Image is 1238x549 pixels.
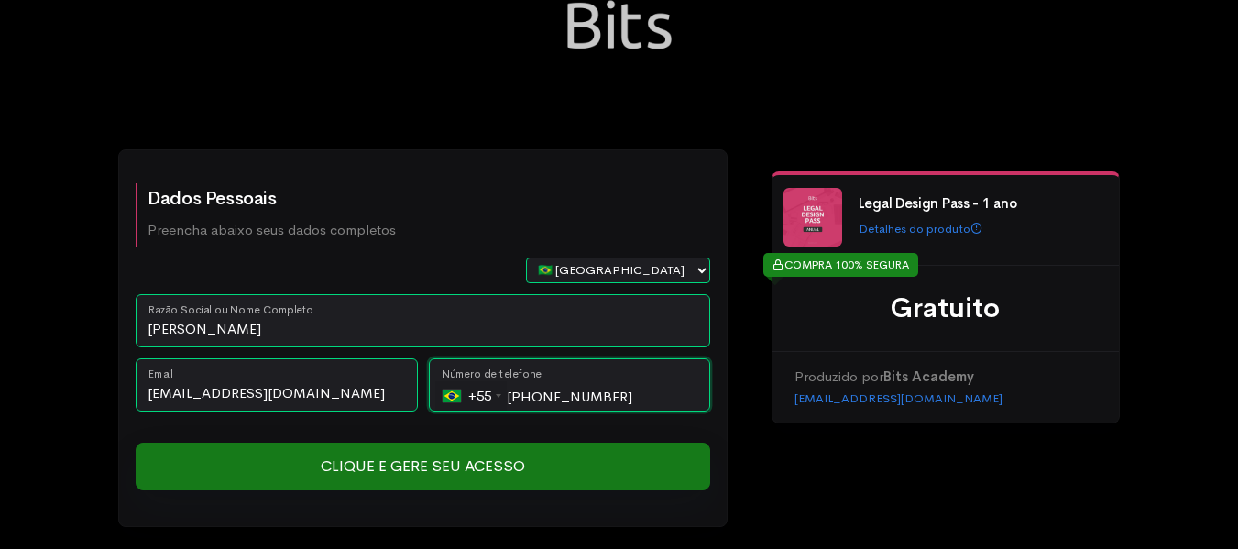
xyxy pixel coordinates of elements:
strong: Bits Academy [883,368,974,385]
img: LEGAL%20DESIGN_Ementa%20Banco%20Semear%20(600%C2%A0%C3%97%C2%A0600%C2%A0px)%20(1).png [783,188,842,247]
img: tab_keywords_by_traffic_grey.svg [193,106,208,121]
div: v 4.0.25 [51,29,90,44]
input: Nome Completo [136,294,710,347]
img: logo_orange.svg [29,29,44,44]
input: Clique e Gere seu Acesso [136,443,710,490]
img: tab_domain_overview_orange.svg [76,106,91,121]
input: Email [136,358,418,412]
h2: Dados Pessoais [148,189,396,209]
p: Produzido por [794,367,1097,388]
p: Preencha abaixo seus dados completos [148,220,396,241]
a: Detalhes do produto [859,221,982,236]
img: website_grey.svg [29,48,44,62]
div: Domínio [96,108,140,120]
h4: Legal Design Pass - 1 ano [859,196,1102,212]
div: +55 [443,381,507,411]
div: Gratuito [794,288,1097,329]
div: COMPRA 100% SEGURA [763,253,918,277]
div: Brazil (Brasil): +55 [435,381,507,411]
div: [PERSON_NAME]: [DOMAIN_NAME] [48,48,262,62]
a: [EMAIL_ADDRESS][DOMAIN_NAME] [794,390,1002,406]
div: Palavras-chave [214,108,294,120]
